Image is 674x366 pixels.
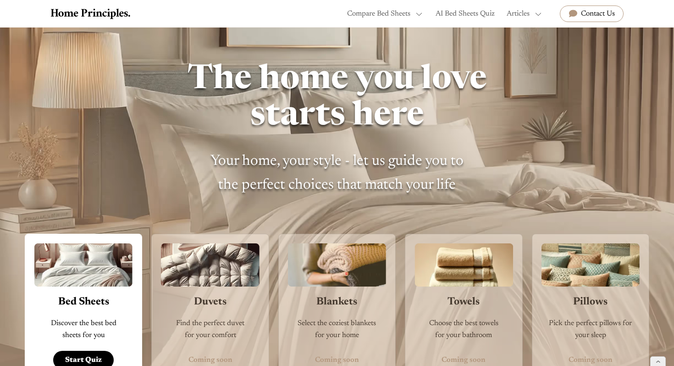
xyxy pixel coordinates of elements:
a: Contact Us [560,6,624,22]
div: Contact Us [581,6,615,21]
a: home [50,8,133,19]
div: Articles [507,8,530,20]
a: AI Bed Sheets Quiz [432,6,499,22]
p: Choose the best towels for your bathroom [414,318,513,341]
h3: Blankets [316,296,357,309]
p: Your home, your style - let us guide you to the perfect choices that match your life [25,150,649,197]
p: Select the coziest blankets for your home [288,318,386,341]
h3: Duvets [194,296,227,309]
p: Pick the perfect pillows for your sleep [541,318,640,341]
h3: Towels [447,296,480,309]
p: Find the perfect duvet for your comfort [161,318,259,341]
p: Discover the best bed sheets for you [34,318,133,341]
h1: The home you love starts here [25,62,649,135]
h3: Bed Sheets [58,296,109,309]
h3: Pillows [573,296,608,309]
div: Compare Bed Sheets [347,8,410,20]
div: Articles [503,6,547,22]
div: Compare Bed Sheets [343,6,428,22]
